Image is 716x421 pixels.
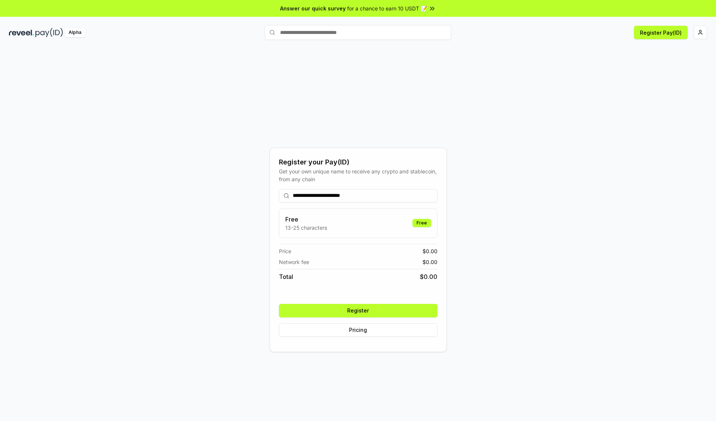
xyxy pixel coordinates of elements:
[280,4,346,12] span: Answer our quick survey
[279,323,437,337] button: Pricing
[423,247,437,255] span: $ 0.00
[285,224,327,232] p: 13-25 characters
[279,304,437,317] button: Register
[634,26,688,39] button: Register Pay(ID)
[9,28,34,37] img: reveel_dark
[279,258,309,266] span: Network fee
[65,28,85,37] div: Alpha
[279,247,291,255] span: Price
[285,215,327,224] h3: Free
[347,4,427,12] span: for a chance to earn 10 USDT 📝
[420,272,437,281] span: $ 0.00
[279,167,437,183] div: Get your own unique name to receive any crypto and stablecoin, from any chain
[423,258,437,266] span: $ 0.00
[279,157,437,167] div: Register your Pay(ID)
[35,28,63,37] img: pay_id
[279,272,293,281] span: Total
[412,219,431,227] div: Free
